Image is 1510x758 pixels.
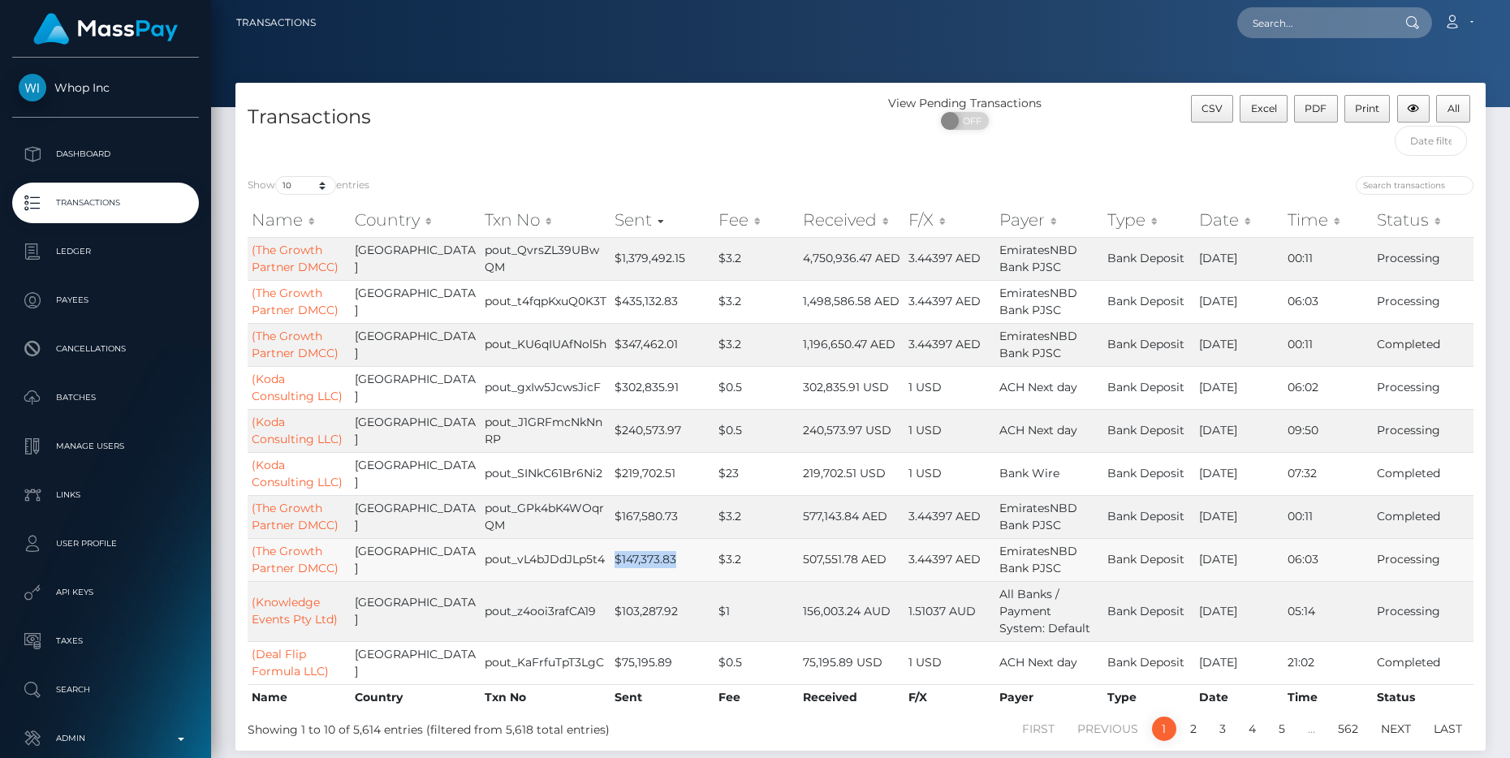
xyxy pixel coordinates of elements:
[12,670,199,710] a: Search
[999,243,1077,274] span: EmiratesNBD Bank PJSC
[610,641,714,684] td: $75,195.89
[12,134,199,174] a: Dashboard
[999,466,1059,480] span: Bank Wire
[610,409,714,452] td: $240,573.97
[1373,409,1473,452] td: Processing
[714,452,798,495] td: $23
[481,641,610,684] td: pout_KaFrfuTpT3LgC
[904,323,995,366] td: 3.44397 AED
[1283,204,1373,236] th: Time: activate to sort column ascending
[12,329,199,369] a: Cancellations
[799,641,904,684] td: 75,195.89 USD
[19,678,192,702] p: Search
[950,112,990,130] span: OFF
[714,538,798,581] td: $3.2
[351,452,481,495] td: [GEOGRAPHIC_DATA]
[481,280,610,323] td: pout_t4fqpKxuQ0K3T
[19,74,46,101] img: Whop Inc
[12,475,199,515] a: Links
[1283,684,1373,710] th: Time
[248,176,369,195] label: Show entries
[904,495,995,538] td: 3.44397 AED
[1103,409,1194,452] td: Bank Deposit
[799,280,904,323] td: 1,498,586.58 AED
[1103,280,1194,323] td: Bank Deposit
[799,581,904,641] td: 156,003.24 AUD
[252,372,343,403] a: (Koda Consulting LLC)
[351,409,481,452] td: [GEOGRAPHIC_DATA]
[1191,95,1234,123] button: CSV
[1373,581,1473,641] td: Processing
[1283,641,1373,684] td: 21:02
[714,366,798,409] td: $0.5
[12,426,199,467] a: Manage Users
[999,329,1077,360] span: EmiratesNBD Bank PJSC
[12,523,199,564] a: User Profile
[252,415,343,446] a: (Koda Consulting LLC)
[275,176,336,195] select: Showentries
[351,280,481,323] td: [GEOGRAPHIC_DATA]
[1195,641,1283,684] td: [DATE]
[1195,538,1283,581] td: [DATE]
[1103,495,1194,538] td: Bank Deposit
[1103,684,1194,710] th: Type
[248,715,744,739] div: Showing 1 to 10 of 5,614 entries (filtered from 5,618 total entries)
[252,458,343,489] a: (Koda Consulting LLC)
[12,183,199,223] a: Transactions
[1181,717,1206,741] a: 2
[995,684,1103,710] th: Payer
[799,452,904,495] td: 219,702.51 USD
[1373,684,1473,710] th: Status
[248,204,351,236] th: Name: activate to sort column ascending
[12,377,199,418] a: Batches
[714,237,798,280] td: $3.2
[1425,717,1471,741] a: Last
[252,329,339,360] a: (The Growth Partner DMCC)
[799,684,904,710] th: Received
[1373,204,1473,236] th: Status: activate to sort column ascending
[481,237,610,280] td: pout_QvrsZL39UBwQM
[252,595,338,627] a: (Knowledge Events Pty Ltd)
[1195,581,1283,641] td: [DATE]
[610,538,714,581] td: $147,373.83
[12,231,199,272] a: Ledger
[1251,102,1277,114] span: Excel
[799,323,904,366] td: 1,196,650.47 AED
[904,581,995,641] td: 1.51037 AUD
[1103,641,1194,684] td: Bank Deposit
[351,204,481,236] th: Country: activate to sort column ascending
[1305,102,1327,114] span: PDF
[610,581,714,641] td: $103,287.92
[1283,495,1373,538] td: 00:11
[904,538,995,581] td: 3.44397 AED
[904,280,995,323] td: 3.44397 AED
[19,191,192,215] p: Transactions
[861,95,1069,112] div: View Pending Transactions
[12,80,199,95] span: Whop Inc
[1202,102,1223,114] span: CSV
[481,538,610,581] td: pout_vL4bJDdJLp5t4
[1195,409,1283,452] td: [DATE]
[610,495,714,538] td: $167,580.73
[1283,323,1373,366] td: 00:11
[714,280,798,323] td: $3.2
[1283,366,1373,409] td: 06:02
[1103,366,1194,409] td: Bank Deposit
[904,641,995,684] td: 1 USD
[1395,126,1467,156] input: Date filter
[252,501,339,532] a: (The Growth Partner DMCC)
[1283,409,1373,452] td: 09:50
[610,237,714,280] td: $1,379,492.15
[351,237,481,280] td: [GEOGRAPHIC_DATA]
[1283,237,1373,280] td: 00:11
[1356,176,1473,195] input: Search transactions
[1283,581,1373,641] td: 05:14
[19,580,192,605] p: API Keys
[1152,717,1176,741] a: 1
[1195,366,1283,409] td: [DATE]
[1103,452,1194,495] td: Bank Deposit
[1373,495,1473,538] td: Completed
[904,452,995,495] td: 1 USD
[1103,204,1194,236] th: Type: activate to sort column ascending
[1355,102,1379,114] span: Print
